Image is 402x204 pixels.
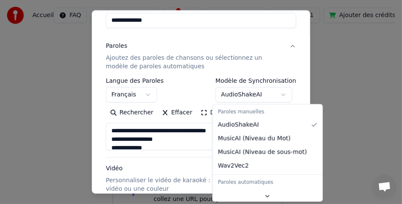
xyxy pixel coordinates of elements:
span: AudioShakeAI [218,121,259,129]
div: Paroles manuelles [215,106,321,118]
span: Wav2Vec2 [218,162,249,170]
span: MusicAI ( Niveau du Mot ) [218,134,291,143]
span: MusicAI ( Niveau de sous-mot ) [218,148,307,157]
div: Paroles automatiques [215,177,321,189]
